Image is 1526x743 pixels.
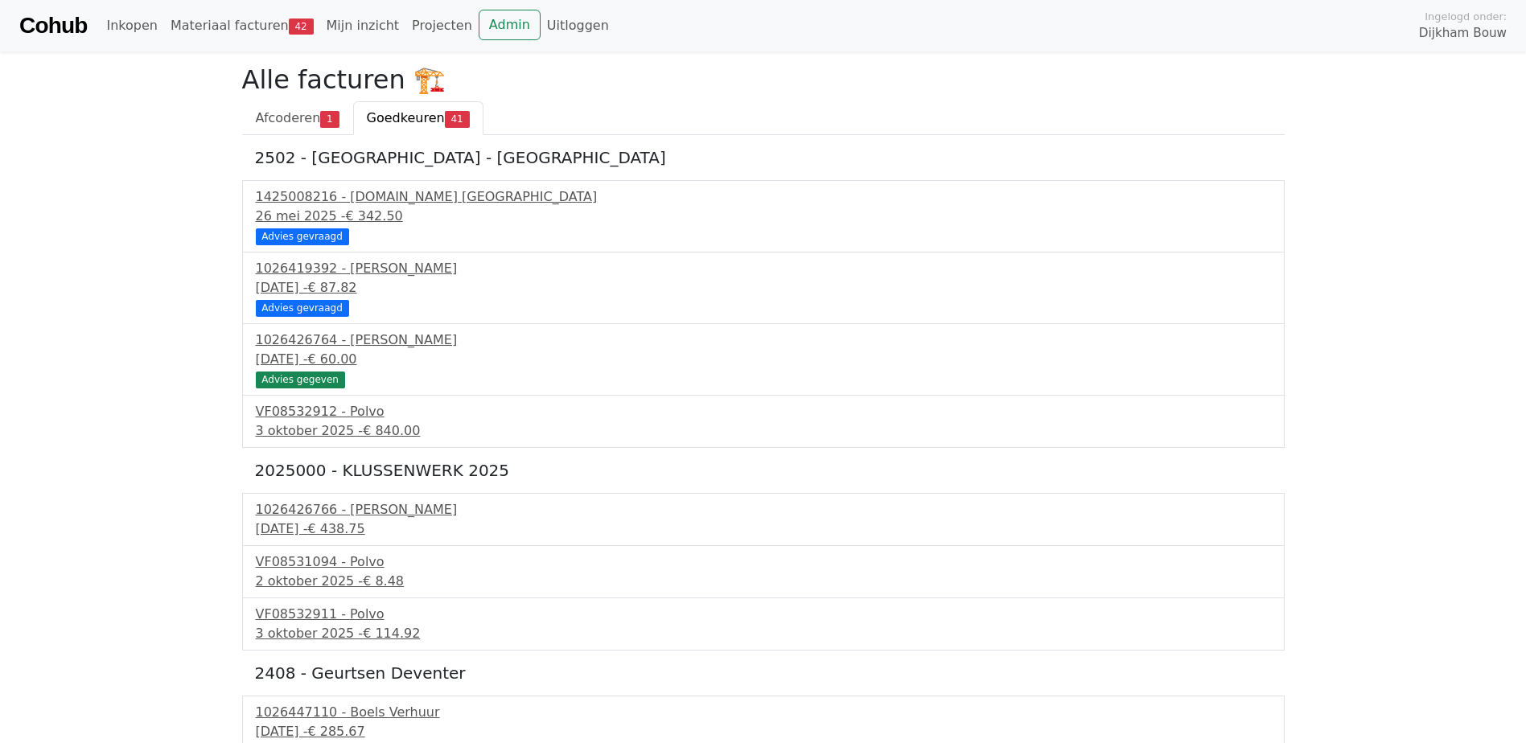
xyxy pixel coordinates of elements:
div: [DATE] - [256,278,1271,298]
a: 1026447110 - Boels Verhuur[DATE] -€ 285.67 [256,703,1271,741]
div: 3 oktober 2025 - [256,624,1271,643]
a: Admin [479,10,541,40]
a: Inkopen [100,10,163,42]
a: Cohub [19,6,87,45]
a: 1026426766 - [PERSON_NAME][DATE] -€ 438.75 [256,500,1271,539]
span: 42 [289,18,314,35]
a: Afcoderen1 [242,101,353,135]
a: VF08531094 - Polvo2 oktober 2025 -€ 8.48 [256,552,1271,591]
div: Advies gegeven [256,371,345,388]
a: Uitloggen [541,10,615,42]
a: Projecten [405,10,479,42]
h2: Alle facturen 🏗️ [242,64,1285,95]
a: 1425008216 - [DOMAIN_NAME] [GEOGRAPHIC_DATA]26 mei 2025 -€ 342.50 Advies gevraagd [256,187,1271,243]
span: € 8.48 [363,573,404,589]
h5: 2502 - [GEOGRAPHIC_DATA] - [GEOGRAPHIC_DATA] [255,148,1272,167]
a: Goedkeuren41 [353,101,483,135]
a: 1026426764 - [PERSON_NAME][DATE] -€ 60.00 Advies gegeven [256,330,1271,386]
div: 26 mei 2025 - [256,207,1271,226]
div: 1026426764 - [PERSON_NAME] [256,330,1271,350]
div: [DATE] - [256,350,1271,369]
a: Mijn inzicht [320,10,406,42]
div: 1026447110 - Boels Verhuur [256,703,1271,722]
a: VF08532912 - Polvo3 oktober 2025 -€ 840.00 [256,402,1271,441]
span: Goedkeuren [367,110,445,125]
h5: 2025000 - KLUSSENWERK 2025 [255,461,1272,480]
span: € 87.82 [307,280,356,295]
a: 1026419392 - [PERSON_NAME][DATE] -€ 87.82 Advies gevraagd [256,259,1271,314]
span: € 342.50 [345,208,402,224]
span: 1 [320,111,339,127]
div: VF08531094 - Polvo [256,552,1271,572]
span: Ingelogd onder: [1425,9,1507,24]
div: 3 oktober 2025 - [256,421,1271,441]
span: 41 [445,111,470,127]
span: € 840.00 [363,423,420,438]
div: 2 oktober 2025 - [256,572,1271,591]
div: 1026426766 - [PERSON_NAME] [256,500,1271,519]
span: € 285.67 [307,724,364,739]
span: € 60.00 [307,351,356,367]
div: VF08532912 - Polvo [256,402,1271,421]
a: Materiaal facturen42 [164,10,320,42]
div: [DATE] - [256,722,1271,741]
span: € 438.75 [307,521,364,536]
div: 1425008216 - [DOMAIN_NAME] [GEOGRAPHIC_DATA] [256,187,1271,207]
span: Dijkham Bouw [1419,24,1507,43]
h5: 2408 - Geurtsen Deventer [255,663,1272,683]
a: VF08532911 - Polvo3 oktober 2025 -€ 114.92 [256,605,1271,643]
div: VF08532911 - Polvo [256,605,1271,624]
span: € 114.92 [363,626,420,641]
div: Advies gevraagd [256,228,349,244]
div: [DATE] - [256,519,1271,539]
div: 1026419392 - [PERSON_NAME] [256,259,1271,278]
span: Afcoderen [256,110,321,125]
div: Advies gevraagd [256,300,349,316]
